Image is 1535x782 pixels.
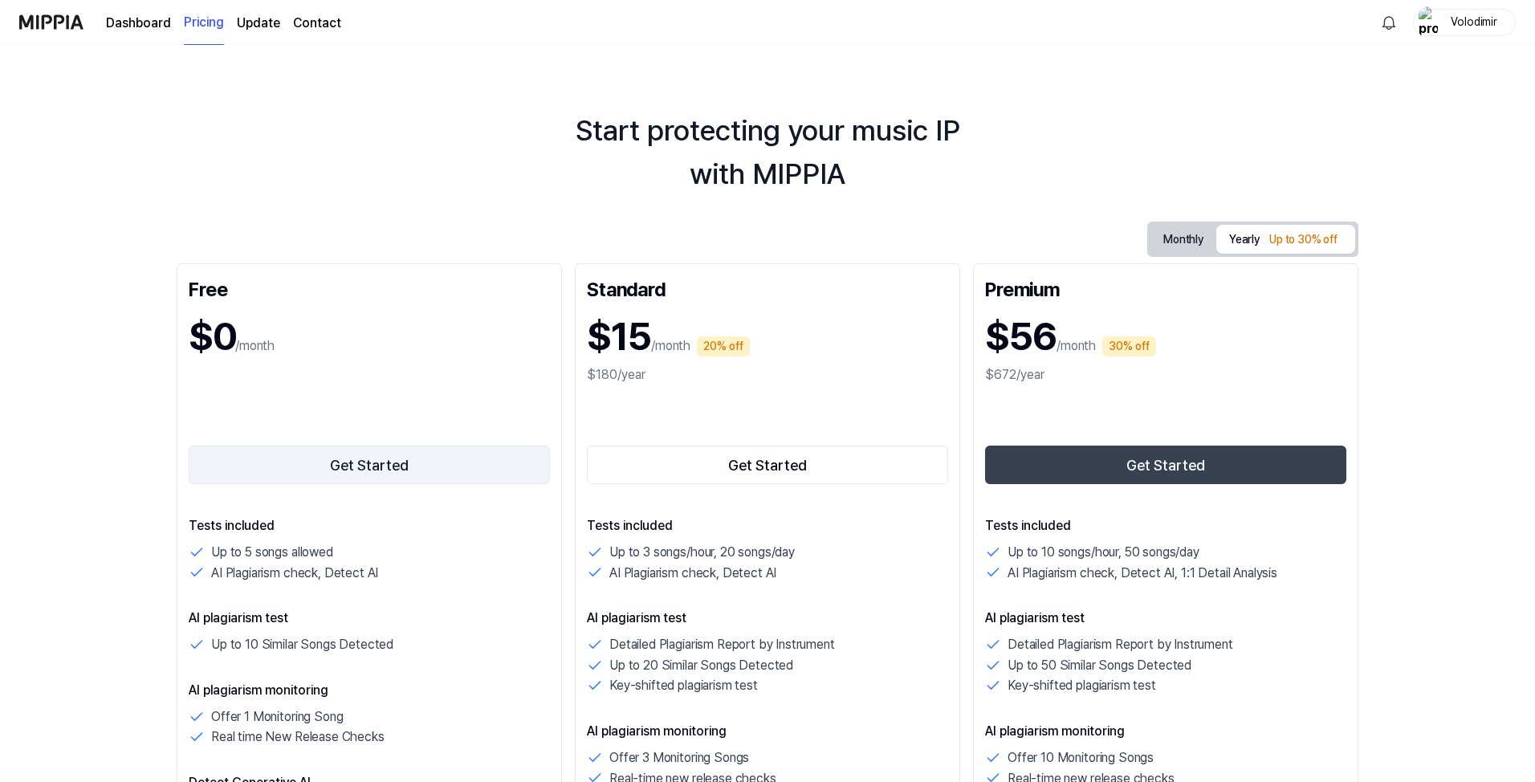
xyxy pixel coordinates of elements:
p: Detailed Plagiarism Report by Instrument [609,634,835,655]
div: Free [189,275,550,301]
button: Monthly [1150,225,1216,255]
h1: $0 [189,308,235,365]
p: AI plagiarism monitoring [985,722,1346,741]
p: /month [651,336,690,356]
button: Get Started [189,446,550,484]
p: Tests included [985,516,1346,536]
p: Up to 5 songs allowed [211,542,333,563]
div: Up to 30% off [1264,228,1342,252]
p: Key-shifted plagiarism test [609,675,758,696]
p: Up to 20 Similar Songs Detected [609,655,793,676]
p: AI plagiarism test [189,609,550,628]
button: Get Started [985,446,1346,484]
div: 20% off [697,336,750,356]
p: Real time New Release Checks [211,727,385,747]
p: AI Plagiarism check, Detect AI [211,563,378,584]
p: AI plagiarism test [587,609,948,628]
a: Get Started [189,442,550,487]
p: Detailed Plagiarism Report by Instrument [1008,634,1233,655]
p: Up to 50 Similar Songs Detected [1008,655,1191,676]
p: Tests included [587,516,948,536]
a: Dashboard [106,14,171,33]
h1: $15 [587,308,651,365]
img: profile [1419,6,1438,39]
div: 30% off [1102,336,1156,356]
a: Update [237,14,280,33]
p: Key-shifted plagiarism test [1008,675,1156,696]
p: AI plagiarism monitoring [189,681,550,700]
div: Volodimir [1443,13,1505,31]
a: Get Started [587,442,948,487]
p: Offer 10 Monitoring Songs [1008,747,1154,768]
h1: $56 [985,308,1057,365]
p: Up to 10 songs/hour, 50 songs/day [1008,542,1199,563]
button: Yearly [1216,225,1355,254]
a: Contact [293,14,341,33]
p: Up to 10 Similar Songs Detected [211,634,393,655]
button: profileVolodimir [1413,9,1516,36]
button: Get Started [587,446,948,484]
p: Offer 1 Monitoring Song [211,707,343,727]
div: $180/year [587,365,948,385]
div: Premium [985,275,1346,301]
p: AI plagiarism test [985,609,1346,628]
p: /month [235,336,275,356]
p: /month [1057,336,1096,356]
img: 알림 [1379,13,1399,32]
div: Standard [587,275,948,301]
a: Get Started [985,442,1346,487]
p: Offer 3 Monitoring Songs [609,747,749,768]
p: AI Plagiarism check, Detect AI [609,563,776,584]
p: Tests included [189,516,550,536]
a: Pricing [184,1,224,45]
p: Up to 3 songs/hour, 20 songs/day [609,542,795,563]
p: AI Plagiarism check, Detect AI, 1:1 Detail Analysis [1008,563,1277,584]
p: AI plagiarism monitoring [587,722,948,741]
div: $672/year [985,365,1346,385]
